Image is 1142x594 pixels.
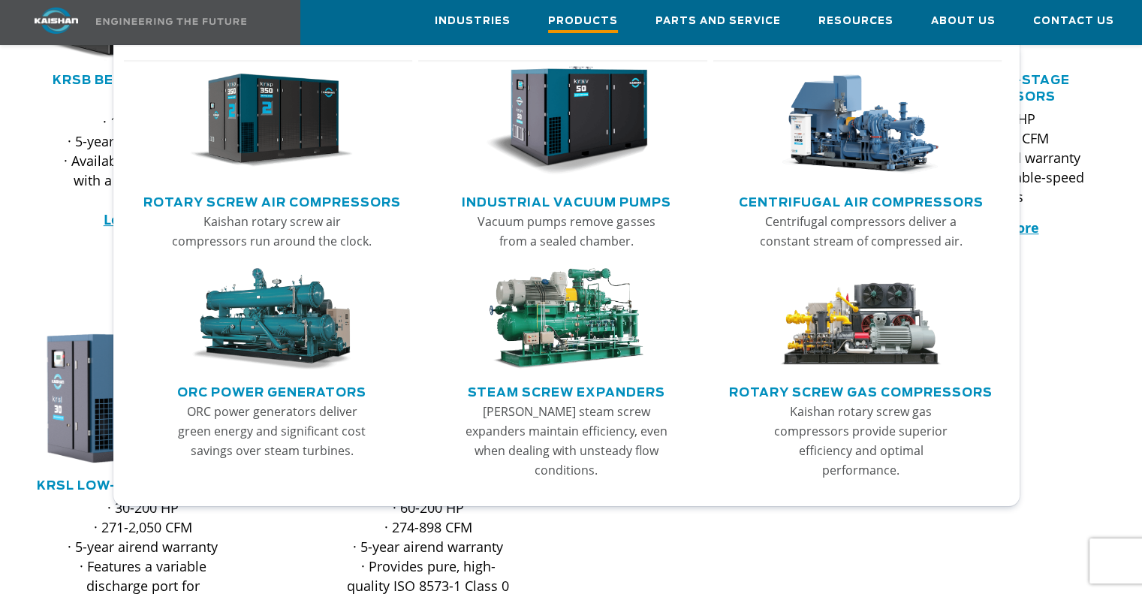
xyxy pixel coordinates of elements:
p: Kaishan rotary screw air compressors run around the clock. [170,212,373,251]
span: Contact Us [1033,13,1114,30]
a: Parts and Service [655,1,781,41]
img: thumb-Industrial-Vacuum-Pumps [485,66,648,176]
a: Rotary Screw Air Compressors [143,189,401,212]
p: Centrifugal compressors deliver a constant stream of compressed air. [760,212,963,251]
a: Industrial Vacuum Pumps [462,189,671,212]
p: Kaishan rotary screw gas compressors provide superior efficiency and optimal performance. [760,402,963,480]
a: KRSL Low-Pressure Series [37,480,249,492]
img: thumb-Rotary-Screw-Air-Compressors [190,66,353,176]
a: Industries [435,1,511,41]
img: thumb-Centrifugal-Air-Compressors [779,66,942,176]
img: thumb-Steam-Screw-Expanders [485,268,648,369]
span: Products [548,13,618,33]
a: KRSB Belt Drive Series [53,74,233,86]
a: Resources [818,1,893,41]
a: Contact Us [1033,1,1114,41]
p: · 5-50 HP · 12-223 CFM · 5-year airend warranty · Available tank-mounted with a packaged dryer [54,92,231,229]
a: Centrifugal Air Compressors [739,189,984,212]
span: About Us [931,13,996,30]
span: Parts and Service [655,13,781,30]
a: Learn more [104,210,182,228]
img: thumb-ORC-Power-Generators [190,268,353,369]
a: About Us [931,1,996,41]
span: Industries [435,13,511,30]
p: Vacuum pumps remove gasses from a sealed chamber. [465,212,667,251]
a: Steam Screw Expanders [468,379,665,402]
a: Rotary Screw Gas Compressors [729,379,993,402]
p: ORC power generators deliver green energy and significant cost savings over steam turbines. [170,402,373,460]
a: Products [548,1,618,44]
div: krsl30 [24,330,261,466]
span: Resources [818,13,893,30]
a: ORC Power Generators [177,379,366,402]
img: Engineering the future [96,18,246,25]
img: thumb-Rotary-Screw-Gas-Compressors [779,268,942,369]
p: [PERSON_NAME] steam screw expanders maintain efficiency, even when dealing with unsteady flow con... [465,402,667,480]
